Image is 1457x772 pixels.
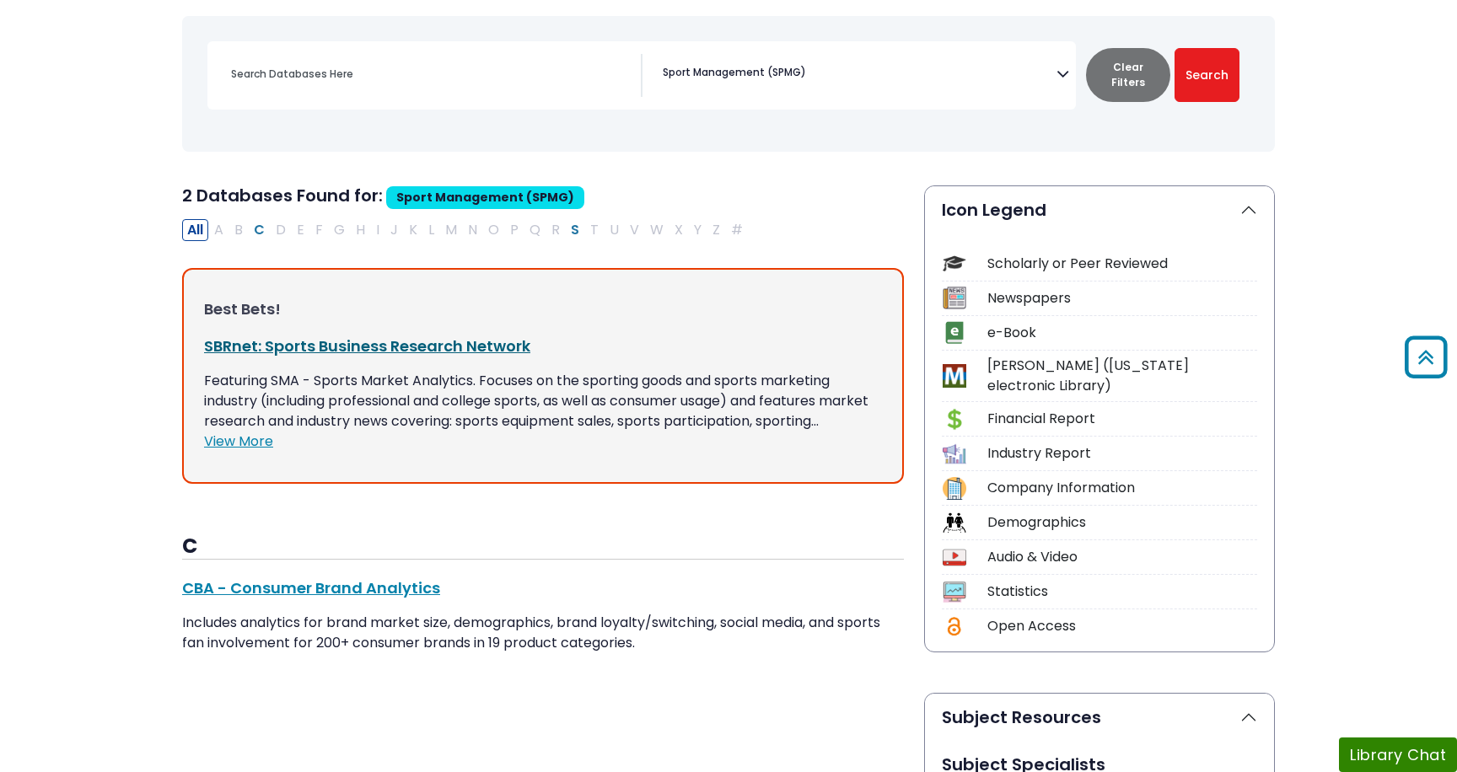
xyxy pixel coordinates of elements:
[987,547,1257,567] div: Audio & Video
[221,62,641,86] input: Search database by title or keyword
[943,581,965,603] img: Icon Statistics
[249,219,270,241] button: Filter Results C
[943,321,965,344] img: Icon e-Book
[1399,344,1453,372] a: Back to Top
[1175,48,1239,102] button: Submit for Search Results
[987,616,1257,636] div: Open Access
[182,184,383,207] span: 2 Databases Found for:
[182,577,440,598] a: CBA - Consumer Brand Analytics
[656,65,806,80] li: Sport Management (SPMG)
[944,615,965,638] img: Icon Open Access
[943,287,965,309] img: Icon Newspapers
[182,219,208,241] button: All
[386,186,584,209] span: Sport Management (SPMG)
[663,65,806,80] span: Sport Management (SPMG)
[182,219,750,239] div: Alpha-list to filter by first letter of database name
[943,512,965,534] img: Icon Demographics
[987,356,1257,396] div: [PERSON_NAME] ([US_STATE] electronic Library)
[943,408,965,431] img: Icon Financial Report
[987,582,1257,602] div: Statistics
[987,512,1257,533] div: Demographics
[182,534,904,560] h3: C
[204,335,530,357] a: SBRnet: Sports Business Research Network
[204,371,882,432] p: Featuring SMA - Sports Market Analytics. Focuses on the sporting goods and sports marketing indus...
[987,409,1257,429] div: Financial Report
[987,443,1257,464] div: Industry Report
[1086,48,1170,102] button: Clear Filters
[987,288,1257,308] div: Newspapers
[809,68,817,82] textarea: Search
[943,546,965,569] img: Icon Audio & Video
[204,300,882,319] h3: Best Bets!
[943,442,965,465] img: Icon Industry Report
[943,477,965,500] img: Icon Company Information
[987,478,1257,498] div: Company Information
[925,186,1274,233] button: Icon Legend
[943,364,965,387] img: Icon MeL (Michigan electronic Library)
[182,16,1275,152] nav: Search filters
[204,432,273,451] a: View More
[1339,737,1457,772] button: Library Chat
[925,694,1274,741] button: Subject Resources
[566,219,584,241] button: Filter Results S
[943,252,965,275] img: Icon Scholarly or Peer Reviewed
[987,254,1257,274] div: Scholarly or Peer Reviewed
[182,613,904,653] p: Includes analytics for brand market size, demographics, brand loyalty/switching, social media, an...
[987,323,1257,343] div: e-Book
